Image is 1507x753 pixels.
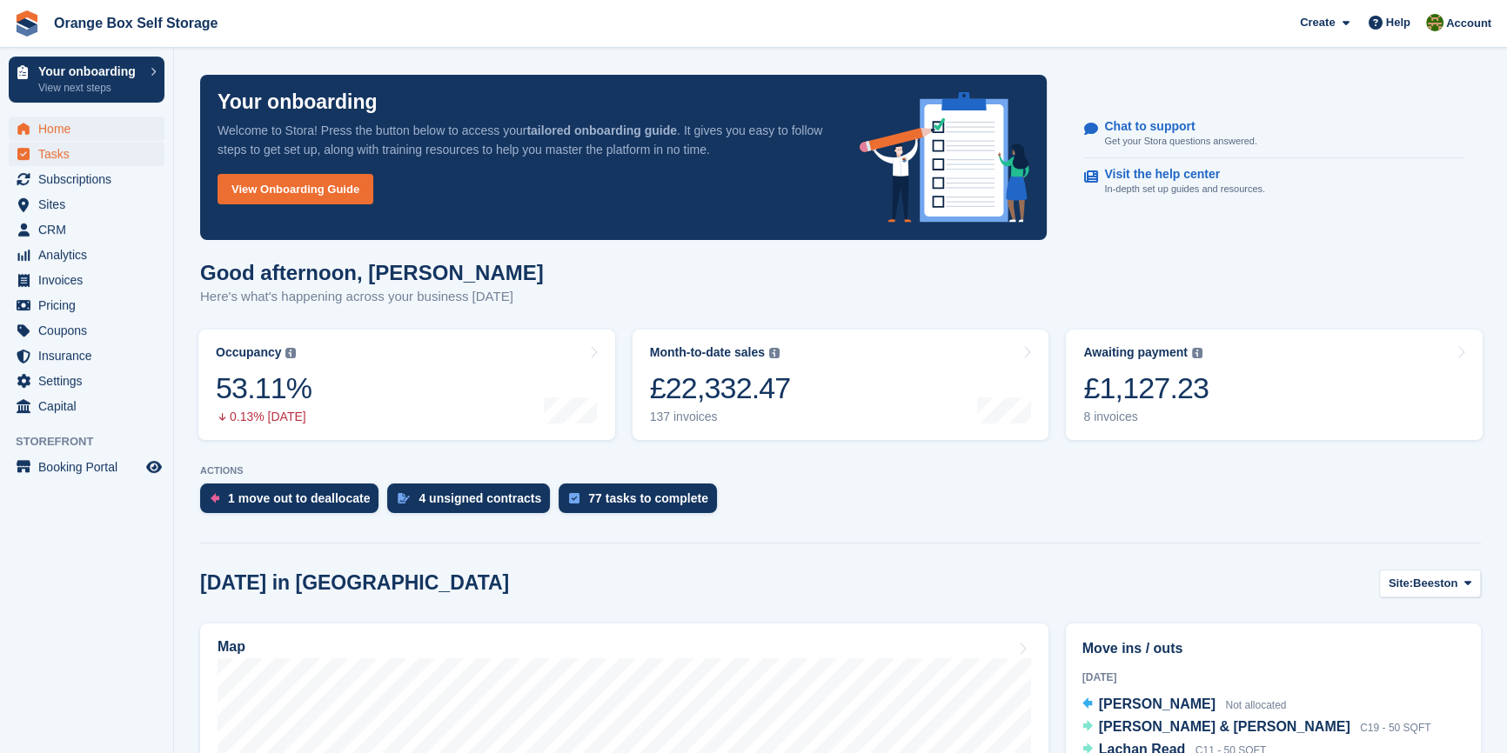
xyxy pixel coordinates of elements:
span: Capital [38,394,143,418]
span: Sites [38,192,143,217]
p: Chat to support [1104,119,1242,134]
span: Home [38,117,143,141]
a: Your onboarding View next steps [9,57,164,103]
span: Booking Portal [38,455,143,479]
p: In-depth set up guides and resources. [1104,182,1265,197]
a: [PERSON_NAME] Not allocated [1082,694,1287,716]
div: Month-to-date sales [650,345,765,360]
img: task-75834270c22a3079a89374b754ae025e5fb1db73e45f91037f5363f120a921f8.svg [569,493,579,503]
a: menu [9,455,164,479]
img: stora-icon-8386f47178a22dfd0bd8f6a31ec36ba5ce8667c1dd55bd0f319d3a0aa187defe.svg [14,10,40,37]
span: [PERSON_NAME] & [PERSON_NAME] [1099,719,1350,734]
a: Occupancy 53.11% 0.13% [DATE] [198,330,615,440]
a: menu [9,293,164,317]
h2: Map [218,639,245,655]
strong: tailored onboarding guide [526,123,677,137]
a: menu [9,343,164,368]
span: Settings [38,369,143,393]
span: Not allocated [1225,699,1286,711]
a: menu [9,243,164,267]
a: 4 unsigned contracts [387,483,559,522]
a: 77 tasks to complete [559,483,726,522]
a: Chat to support Get your Stora questions answered. [1084,110,1464,158]
a: View Onboarding Guide [218,174,373,204]
span: Coupons [38,318,143,343]
span: Storefront [16,433,173,450]
div: Occupancy [216,345,281,360]
div: 137 invoices [650,410,791,424]
p: ACTIONS [200,465,1481,476]
img: contract_signature_icon-13c848040528278c33f63329250d36e43548de30e8caae1d1a13099fd9432cc5.svg [398,493,410,503]
span: Insurance [38,343,143,368]
img: move_outs_to_deallocate_icon-f764333ba52eb49d3ac5e1228854f67142a1ed5810a6f6cc68b1a99e826820c5.svg [211,493,219,503]
span: Subscriptions [38,167,143,191]
a: menu [9,117,164,141]
a: menu [9,167,164,191]
p: Welcome to Stora! Press the button below to access your . It gives you easy to follow steps to ge... [218,121,832,159]
h1: Good afternoon, [PERSON_NAME] [200,261,544,284]
span: Beeston [1413,575,1457,592]
img: icon-info-grey-7440780725fd019a000dd9b08b2336e03edf1995a4989e88bcd33f0948082b44.svg [769,348,780,358]
a: Month-to-date sales £22,332.47 137 invoices [633,330,1049,440]
p: Here's what's happening across your business [DATE] [200,287,544,307]
p: Get your Stora questions answered. [1104,134,1256,149]
div: 0.13% [DATE] [216,410,311,424]
p: Your onboarding [38,65,142,77]
a: menu [9,268,164,292]
div: Awaiting payment [1083,345,1188,360]
img: icon-info-grey-7440780725fd019a000dd9b08b2336e03edf1995a4989e88bcd33f0948082b44.svg [1192,348,1202,358]
a: menu [9,369,164,393]
img: onboarding-info-6c161a55d2c0e0a8cae90662b2fe09162a5109e8cc188191df67fb4f79e88e88.svg [860,92,1030,223]
p: Visit the help center [1104,167,1251,182]
span: Create [1300,14,1335,31]
p: Your onboarding [218,92,378,112]
div: 53.11% [216,370,311,406]
a: menu [9,192,164,217]
a: menu [9,142,164,166]
div: 4 unsigned contracts [419,491,541,505]
a: Orange Box Self Storage [47,9,225,37]
a: 1 move out to deallocate [200,483,387,522]
p: View next steps [38,80,142,96]
span: Site: [1389,575,1413,592]
span: Analytics [38,243,143,267]
span: Invoices [38,268,143,292]
span: Account [1446,15,1491,32]
div: £1,127.23 [1083,370,1209,406]
span: CRM [38,217,143,242]
span: Tasks [38,142,143,166]
div: £22,332.47 [650,370,791,406]
a: Preview store [144,456,164,477]
span: Help [1386,14,1410,31]
h2: Move ins / outs [1082,638,1464,659]
a: menu [9,318,164,343]
a: Awaiting payment £1,127.23 8 invoices [1066,330,1483,440]
h2: [DATE] in [GEOGRAPHIC_DATA] [200,571,509,595]
div: 8 invoices [1083,410,1209,424]
div: 1 move out to deallocate [228,491,370,505]
a: Visit the help center In-depth set up guides and resources. [1084,158,1464,205]
a: menu [9,394,164,418]
span: C19 - 50 SQFT [1360,722,1430,734]
a: [PERSON_NAME] & [PERSON_NAME] C19 - 50 SQFT [1082,716,1431,739]
a: menu [9,217,164,242]
span: [PERSON_NAME] [1099,696,1216,711]
span: Pricing [38,293,143,317]
img: SARAH T [1426,14,1443,31]
div: [DATE] [1082,670,1464,685]
button: Site: Beeston [1379,570,1481,598]
img: icon-info-grey-7440780725fd019a000dd9b08b2336e03edf1995a4989e88bcd33f0948082b44.svg [285,348,296,358]
div: 77 tasks to complete [588,491,708,505]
